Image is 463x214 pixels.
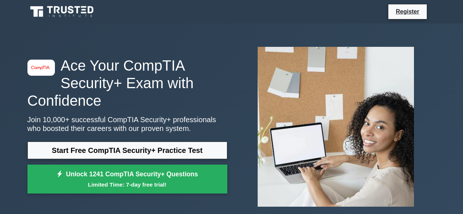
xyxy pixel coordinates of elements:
a: Register [391,7,423,16]
small: Limited Time: 7-day free trial! [37,180,218,189]
a: Start Free CompTIA Security+ Practice Test [27,142,227,159]
a: Unlock 1241 CompTIA Security+ QuestionsLimited Time: 7-day free trial! [27,165,227,194]
p: Join 10,000+ successful CompTIA Security+ professionals who boosted their careers with our proven... [27,115,227,133]
h1: Ace Your CompTIA Security+ Exam with Confidence [27,57,227,109]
